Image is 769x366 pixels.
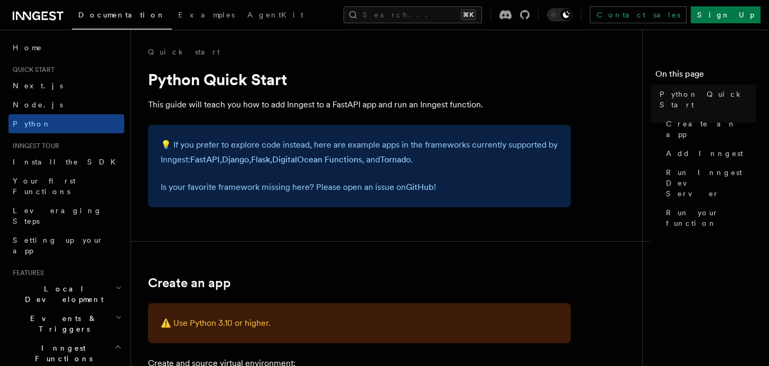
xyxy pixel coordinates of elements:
[13,100,63,109] span: Node.js
[72,3,172,30] a: Documentation
[380,154,411,164] a: Tornado
[691,6,761,23] a: Sign Up
[8,269,44,277] span: Features
[13,236,104,255] span: Setting up your app
[8,309,124,338] button: Events & Triggers
[172,3,241,29] a: Examples
[8,152,124,171] a: Install the SDK
[666,167,756,199] span: Run Inngest Dev Server
[13,158,122,166] span: Install the SDK
[406,182,434,192] a: GitHub
[8,343,114,364] span: Inngest Functions
[8,201,124,231] a: Leveraging Steps
[655,85,756,114] a: Python Quick Start
[8,171,124,201] a: Your first Functions
[662,163,756,203] a: Run Inngest Dev Server
[8,95,124,114] a: Node.js
[247,11,303,19] span: AgentKit
[8,313,115,334] span: Events & Triggers
[13,177,76,196] span: Your first Functions
[461,10,476,20] kbd: ⌘K
[666,207,756,228] span: Run your function
[222,154,249,164] a: Django
[8,114,124,133] a: Python
[590,6,687,23] a: Contact sales
[13,120,51,128] span: Python
[8,231,124,260] a: Setting up your app
[8,142,59,150] span: Inngest tour
[13,206,102,225] span: Leveraging Steps
[251,154,270,164] a: Flask
[148,97,571,112] p: This guide will teach you how to add Inngest to a FastAPI app and run an Inngest function.
[8,38,124,57] a: Home
[8,76,124,95] a: Next.js
[344,6,482,23] button: Search...⌘K
[78,11,165,19] span: Documentation
[178,11,235,19] span: Examples
[13,81,63,90] span: Next.js
[662,144,756,163] a: Add Inngest
[241,3,310,29] a: AgentKit
[13,42,42,53] span: Home
[662,203,756,233] a: Run your function
[161,180,558,195] p: Is your favorite framework missing here? Please open an issue on !
[161,316,558,331] p: ⚠️ Use Python 3.10 or higher.
[662,114,756,144] a: Create an app
[547,8,572,21] button: Toggle dark mode
[148,70,571,89] h1: Python Quick Start
[666,118,756,140] span: Create an app
[148,276,231,290] a: Create an app
[655,68,756,85] h4: On this page
[190,154,220,164] a: FastAPI
[8,283,115,305] span: Local Development
[8,279,124,309] button: Local Development
[161,138,558,167] p: 💡 If you prefer to explore code instead, here are example apps in the frameworks currently suppor...
[8,66,54,74] span: Quick start
[660,89,756,110] span: Python Quick Start
[666,148,743,159] span: Add Inngest
[272,154,362,164] a: DigitalOcean Functions
[148,47,220,57] a: Quick start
